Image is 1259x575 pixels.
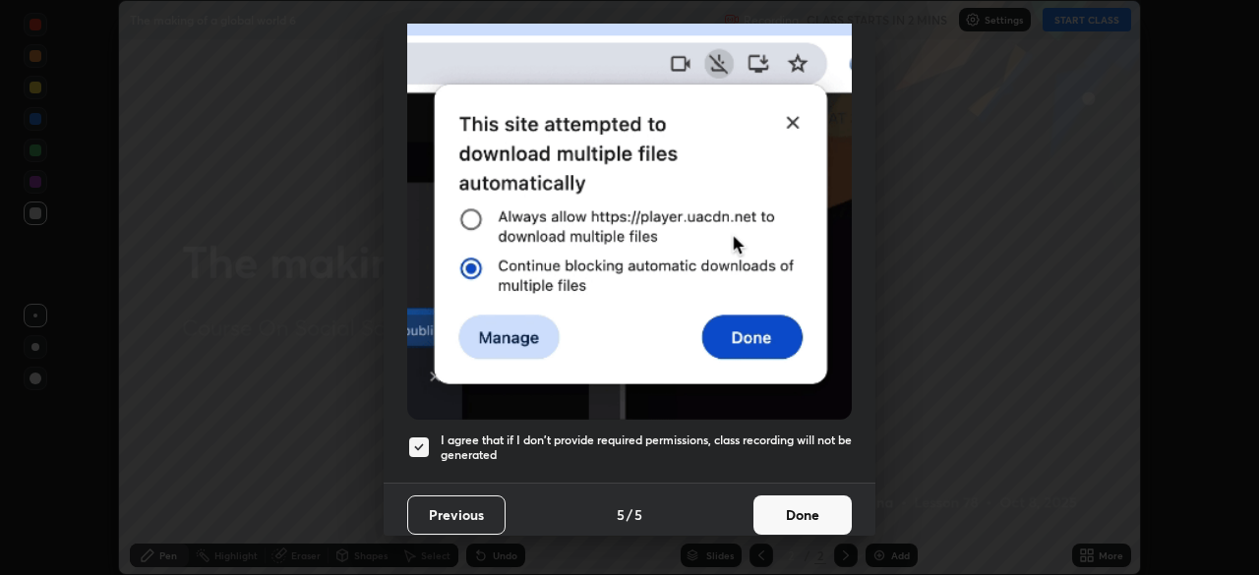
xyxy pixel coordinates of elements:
button: Previous [407,495,506,535]
button: Done [753,495,852,535]
h5: I agree that if I don't provide required permissions, class recording will not be generated [441,432,852,463]
h4: 5 [617,504,625,525]
h4: / [627,504,632,525]
h4: 5 [634,504,642,525]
